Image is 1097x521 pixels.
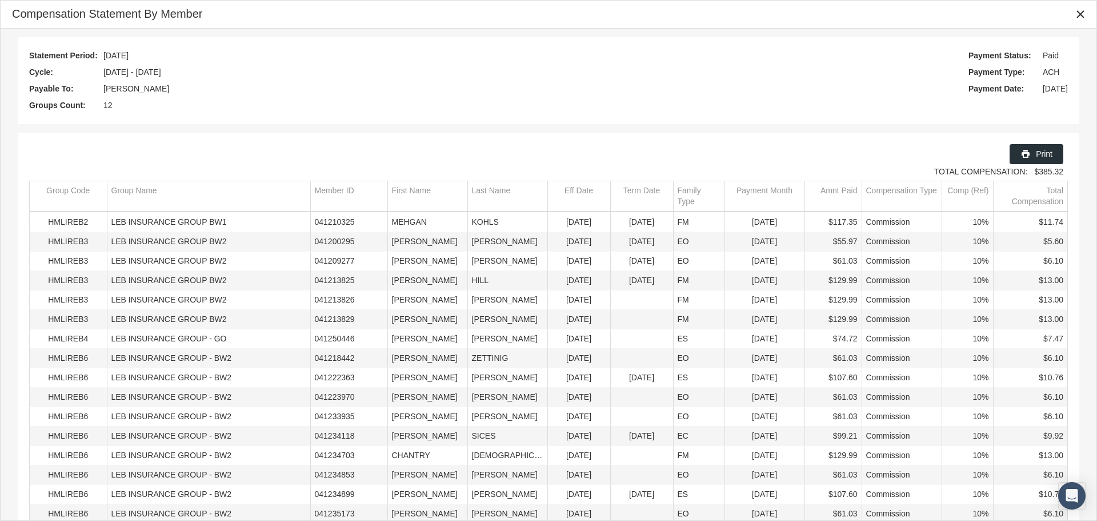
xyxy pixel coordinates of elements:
[673,213,724,232] td: FM
[809,450,858,461] div: $129.99
[467,466,547,485] td: [PERSON_NAME]
[467,368,547,388] td: [PERSON_NAME]
[610,485,673,504] td: [DATE]
[30,181,107,212] td: Column Group Code
[310,368,387,388] td: 041222363
[942,368,993,388] td: 10%
[673,329,724,349] td: ES
[30,407,107,427] td: HMLIREB6
[673,232,724,252] td: EO
[942,329,993,349] td: 10%
[862,213,942,232] td: Commission
[547,252,610,271] td: [DATE]
[724,407,804,427] td: [DATE]
[103,65,161,79] span: [DATE] - [DATE]
[968,82,1037,96] span: Payment Date:
[610,427,673,446] td: [DATE]
[809,489,858,500] div: $107.60
[107,427,310,446] td: LEB INSURANCE GROUP - BW2
[724,232,804,252] td: [DATE]
[673,310,724,329] td: FM
[724,427,804,446] td: [DATE]
[547,232,610,252] td: [DATE]
[547,446,610,466] td: [DATE]
[862,271,942,291] td: Commission
[673,181,724,212] td: Column Family Type
[547,407,610,427] td: [DATE]
[934,167,1028,176] strong: TOTAL COMPENSATION:
[107,181,310,212] td: Column Group Name
[968,65,1037,79] span: Payment Type:
[998,314,1064,325] div: $13.00
[942,388,993,407] td: 10%
[387,407,467,427] td: [PERSON_NAME]
[862,181,942,212] td: Column Compensation Type
[809,431,858,442] div: $99.21
[310,407,387,427] td: 041233935
[387,291,467,310] td: [PERSON_NAME]
[107,329,310,349] td: LEB INSURANCE GROUP - GO
[809,236,858,247] div: $55.97
[30,388,107,407] td: HMLIREB6
[809,333,858,344] div: $74.72
[673,388,724,407] td: EO
[673,349,724,368] td: EO
[998,333,1064,344] div: $7.47
[809,275,858,286] div: $129.99
[547,427,610,446] td: [DATE]
[942,181,993,212] td: Column Comp (Ref)
[467,232,547,252] td: [PERSON_NAME]
[467,181,547,212] td: Column Last Name
[1010,144,1063,164] div: Print
[387,427,467,446] td: [PERSON_NAME]
[30,368,107,388] td: HMLIREB6
[547,271,610,291] td: [DATE]
[472,185,511,196] div: Last Name
[547,329,610,349] td: [DATE]
[942,485,993,504] td: 10%
[387,446,467,466] td: CHANTRY
[30,446,107,466] td: HMLIREB6
[547,291,610,310] td: [DATE]
[809,411,858,422] div: $61.03
[107,466,310,485] td: LEB INSURANCE GROUP - BW2
[29,144,1068,175] div: Data grid toolbar
[547,181,610,212] td: Column Eff Date
[673,485,724,504] td: ES
[673,271,724,291] td: FM
[998,236,1064,247] div: $5.60
[315,185,354,196] div: Member ID
[942,427,993,446] td: 10%
[998,411,1064,422] div: $6.10
[564,185,593,196] div: Eff Date
[467,485,547,504] td: [PERSON_NAME]
[310,446,387,466] td: 041234703
[673,466,724,485] td: EO
[724,466,804,485] td: [DATE]
[724,446,804,466] td: [DATE]
[107,407,310,427] td: LEB INSURANCE GROUP - BW2
[942,446,993,466] td: 10%
[809,295,858,305] div: $129.99
[107,446,310,466] td: LEB INSURANCE GROUP - BW2
[993,181,1067,212] td: Column Total Compensation
[610,368,673,388] td: [DATE]
[310,466,387,485] td: 041234853
[310,329,387,349] td: 041250446
[942,232,993,252] td: 10%
[107,252,310,271] td: LEB INSURANCE GROUP BW2
[387,232,467,252] td: [PERSON_NAME]
[310,213,387,232] td: 041210325
[467,446,547,466] td: [DEMOGRAPHIC_DATA]
[673,407,724,427] td: EO
[610,213,673,232] td: [DATE]
[724,368,804,388] td: [DATE]
[30,427,107,446] td: HMLIREB6
[998,508,1064,519] div: $6.10
[724,291,804,310] td: [DATE]
[387,349,467,368] td: [PERSON_NAME]
[1070,4,1091,25] div: Close
[673,446,724,466] td: FM
[103,98,113,113] span: 12
[804,181,862,212] td: Column Amnt Paid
